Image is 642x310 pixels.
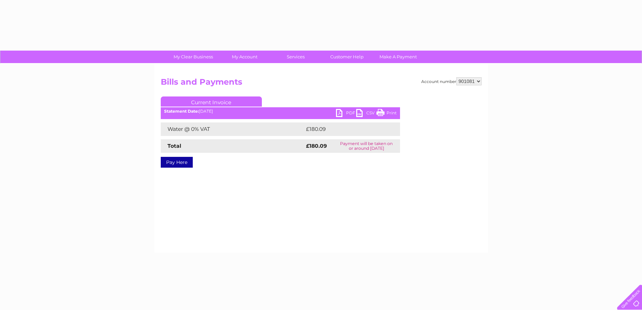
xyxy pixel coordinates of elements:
a: Current Invoice [161,96,262,107]
a: My Account [217,51,272,63]
a: My Clear Business [165,51,221,63]
h2: Bills and Payments [161,77,482,90]
a: Services [268,51,324,63]
a: Pay Here [161,157,193,168]
td: Water @ 0% VAT [161,122,304,136]
div: Account number [421,77,482,85]
strong: £180.09 [306,143,327,149]
td: Payment will be taken on or around [DATE] [333,139,400,153]
div: [DATE] [161,109,400,114]
td: £180.09 [304,122,388,136]
a: Customer Help [319,51,375,63]
strong: Total [167,143,181,149]
a: PDF [336,109,356,119]
a: Make A Payment [370,51,426,63]
b: Statement Date: [164,109,199,114]
a: CSV [356,109,376,119]
a: Print [376,109,397,119]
